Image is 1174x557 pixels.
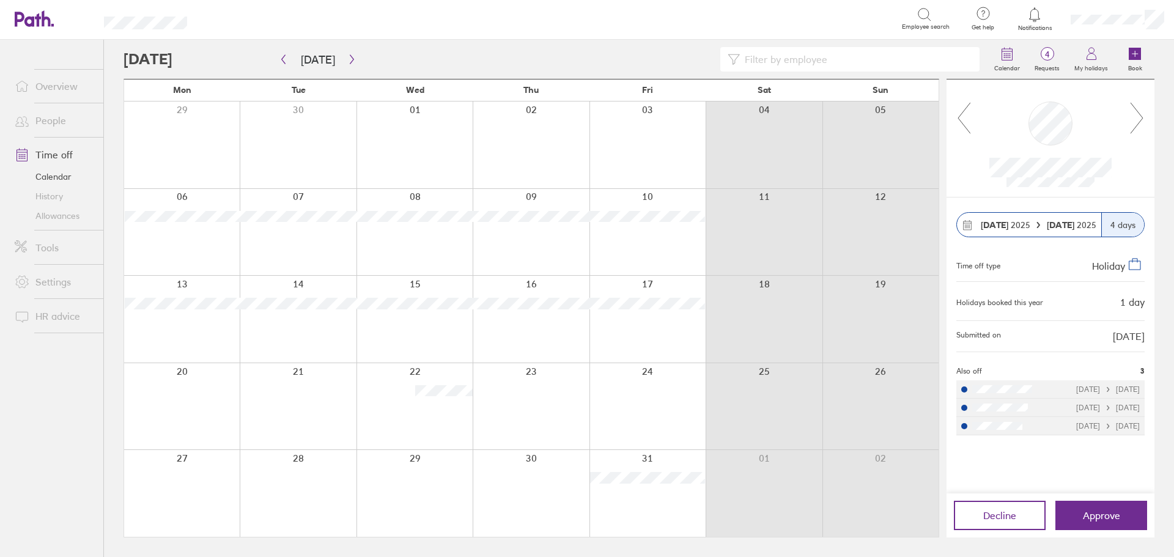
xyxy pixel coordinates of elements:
[5,235,103,260] a: Tools
[5,304,103,328] a: HR advice
[740,48,972,71] input: Filter by employee
[1047,220,1096,230] span: 2025
[1076,422,1140,430] div: [DATE] [DATE]
[1027,40,1067,79] a: 4Requests
[1121,61,1150,72] label: Book
[1027,61,1067,72] label: Requests
[1076,385,1140,394] div: [DATE] [DATE]
[1067,61,1115,72] label: My holidays
[5,167,103,186] a: Calendar
[5,74,103,98] a: Overview
[1115,40,1154,79] a: Book
[1083,510,1120,521] span: Approve
[987,61,1027,72] label: Calendar
[1113,331,1145,342] span: [DATE]
[956,367,982,375] span: Also off
[5,270,103,294] a: Settings
[956,298,1043,307] div: Holidays booked this year
[406,85,424,95] span: Wed
[1076,404,1140,412] div: [DATE] [DATE]
[1140,367,1145,375] span: 3
[987,40,1027,79] a: Calendar
[954,501,1046,530] button: Decline
[983,510,1016,521] span: Decline
[1120,297,1145,308] div: 1 day
[981,219,1008,231] strong: [DATE]
[981,220,1030,230] span: 2025
[642,85,653,95] span: Fri
[963,24,1003,31] span: Get help
[220,13,251,24] div: Search
[1047,219,1077,231] strong: [DATE]
[5,108,103,133] a: People
[1092,260,1125,272] span: Holiday
[1101,213,1144,237] div: 4 days
[1015,24,1055,32] span: Notifications
[1027,50,1067,59] span: 4
[5,206,103,226] a: Allowances
[758,85,771,95] span: Sat
[956,257,1000,271] div: Time off type
[1055,501,1147,530] button: Approve
[173,85,191,95] span: Mon
[902,23,950,31] span: Employee search
[5,142,103,167] a: Time off
[956,331,1001,342] span: Submitted on
[5,186,103,206] a: History
[1015,6,1055,32] a: Notifications
[1067,40,1115,79] a: My holidays
[523,85,539,95] span: Thu
[292,85,306,95] span: Tue
[873,85,888,95] span: Sun
[291,50,345,70] button: [DATE]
